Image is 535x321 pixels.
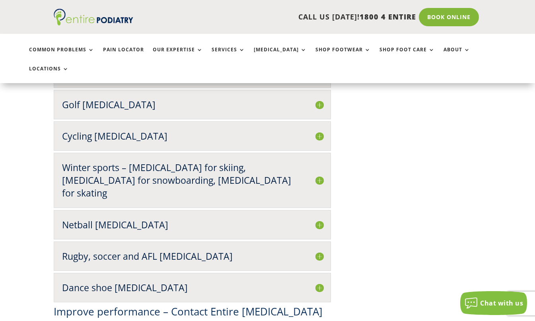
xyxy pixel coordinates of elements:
a: Common Problems [29,47,94,64]
a: Entire Podiatry [54,19,133,27]
span: 1800 4 ENTIRE [360,12,416,21]
a: Our Expertise [153,47,203,64]
a: Shop Footwear [315,47,371,64]
h2: Cycling [MEDICAL_DATA] [62,130,323,142]
span: Chat with us [480,299,523,307]
a: Book Online [419,8,479,26]
a: Services [212,47,245,64]
h2: Dance shoe [MEDICAL_DATA] [62,281,323,294]
p: CALL US [DATE]! [151,12,416,22]
a: Pain Locator [103,47,144,64]
a: About [444,47,470,64]
h2: Rugby, soccer and AFL [MEDICAL_DATA] [62,250,323,263]
button: Chat with us [460,291,527,315]
a: [MEDICAL_DATA] [254,47,307,64]
h2: Netball [MEDICAL_DATA] [62,218,323,231]
a: Locations [29,66,69,83]
h2: Winter sports – [MEDICAL_DATA] for skiing, [MEDICAL_DATA] for snowboarding, [MEDICAL_DATA] for sk... [62,161,323,200]
a: Shop Foot Care [379,47,435,64]
h2: Golf [MEDICAL_DATA] [62,98,323,111]
img: logo (1) [54,9,133,25]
